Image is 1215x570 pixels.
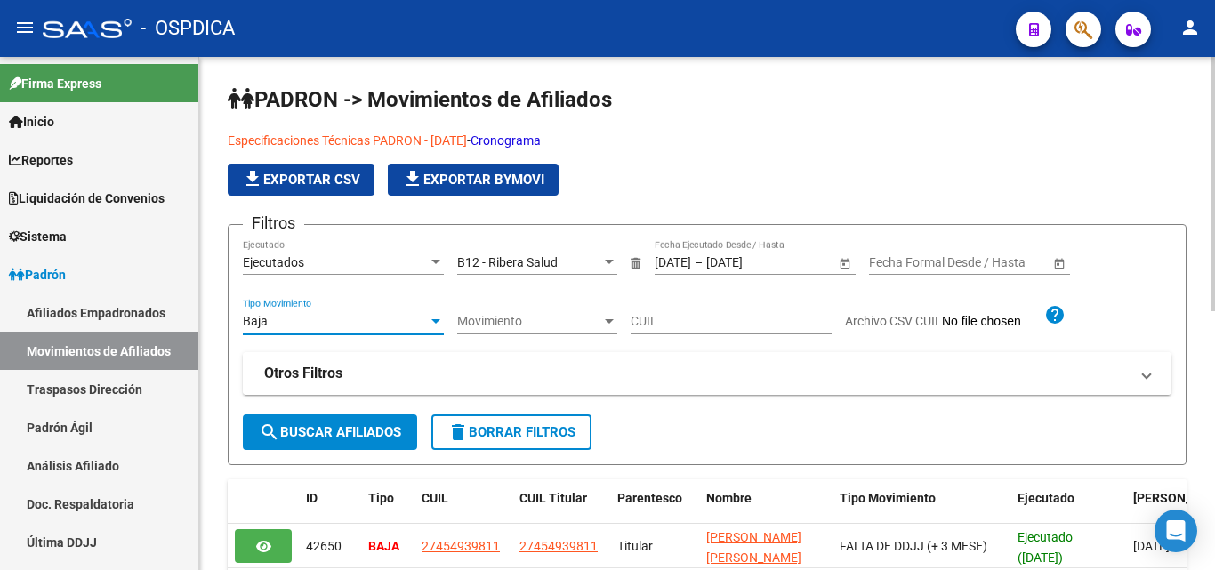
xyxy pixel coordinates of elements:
datatable-header-cell: Tipo Movimiento [833,479,1010,538]
datatable-header-cell: Ejecutado [1010,479,1126,538]
mat-icon: menu [14,17,36,38]
span: [DATE] [1133,539,1170,553]
span: [PERSON_NAME] [PERSON_NAME] [706,530,801,565]
mat-icon: file_download [242,168,263,189]
span: Ejecutado [1018,491,1074,505]
button: Buscar Afiliados [243,414,417,450]
span: CUIL [422,491,448,505]
span: Nombre [706,491,752,505]
input: Archivo CSV CUIL [942,314,1044,330]
mat-icon: delete [447,421,469,443]
input: Fecha fin [949,255,1036,270]
a: Especificaciones Técnicas PADRON - [DATE] [228,133,467,148]
span: CUIL Titular [519,491,587,505]
button: Exportar Bymovi [388,164,559,196]
span: FALTA DE DDJJ (+ 3 MESE) [840,539,987,553]
mat-icon: file_download [402,168,423,189]
span: Tipo Movimiento [840,491,936,505]
span: PADRON -> Movimientos de Afiliados [228,87,612,112]
span: Reportes [9,150,73,170]
span: 27454939811 [422,539,500,553]
span: Tipo [368,491,394,505]
span: Ejecutado ([DATE]) [1018,530,1073,565]
span: Padrón [9,265,66,285]
span: Titular [617,539,653,553]
input: Fecha inicio [869,255,934,270]
button: Open calendar [835,253,854,272]
span: Baja [243,314,268,328]
mat-expansion-panel-header: Otros Filtros [243,352,1171,395]
span: - OSPDICA [141,9,235,48]
span: Inicio [9,112,54,132]
span: B12 - Ribera Salud [457,255,558,269]
span: Archivo CSV CUIL [845,314,942,328]
datatable-header-cell: Nombre [699,479,833,538]
button: Open calendar [1050,253,1068,272]
mat-icon: person [1179,17,1201,38]
button: Exportar CSV [228,164,374,196]
datatable-header-cell: Tipo [361,479,414,538]
span: 27454939811 [519,539,598,553]
span: Movimiento [457,314,601,329]
span: Buscar Afiliados [259,424,401,440]
span: Exportar CSV [242,172,360,188]
strong: BAJA [368,539,399,553]
div: Open Intercom Messenger [1155,510,1197,552]
p: - [228,131,885,150]
datatable-header-cell: Parentesco [610,479,699,538]
mat-icon: help [1044,304,1066,325]
span: Firma Express [9,74,101,93]
span: Liquidación de Convenios [9,189,165,208]
span: Parentesco [617,491,682,505]
span: Sistema [9,227,67,246]
datatable-header-cell: CUIL Titular [512,479,610,538]
span: – [695,255,703,270]
button: Borrar Filtros [431,414,591,450]
datatable-header-cell: Fecha Formal [1126,479,1215,538]
span: Ejecutados [243,255,304,269]
h3: Filtros [243,211,304,236]
span: ID [306,491,318,505]
mat-icon: search [259,421,280,443]
strong: Otros Filtros [264,364,342,383]
span: 42650 [306,539,342,553]
datatable-header-cell: CUIL [414,479,512,538]
a: Cronograma [471,133,541,148]
input: Fecha fin [706,255,793,270]
span: Borrar Filtros [447,424,575,440]
input: Fecha inicio [655,255,691,270]
span: Exportar Bymovi [402,172,544,188]
datatable-header-cell: ID [299,479,361,538]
